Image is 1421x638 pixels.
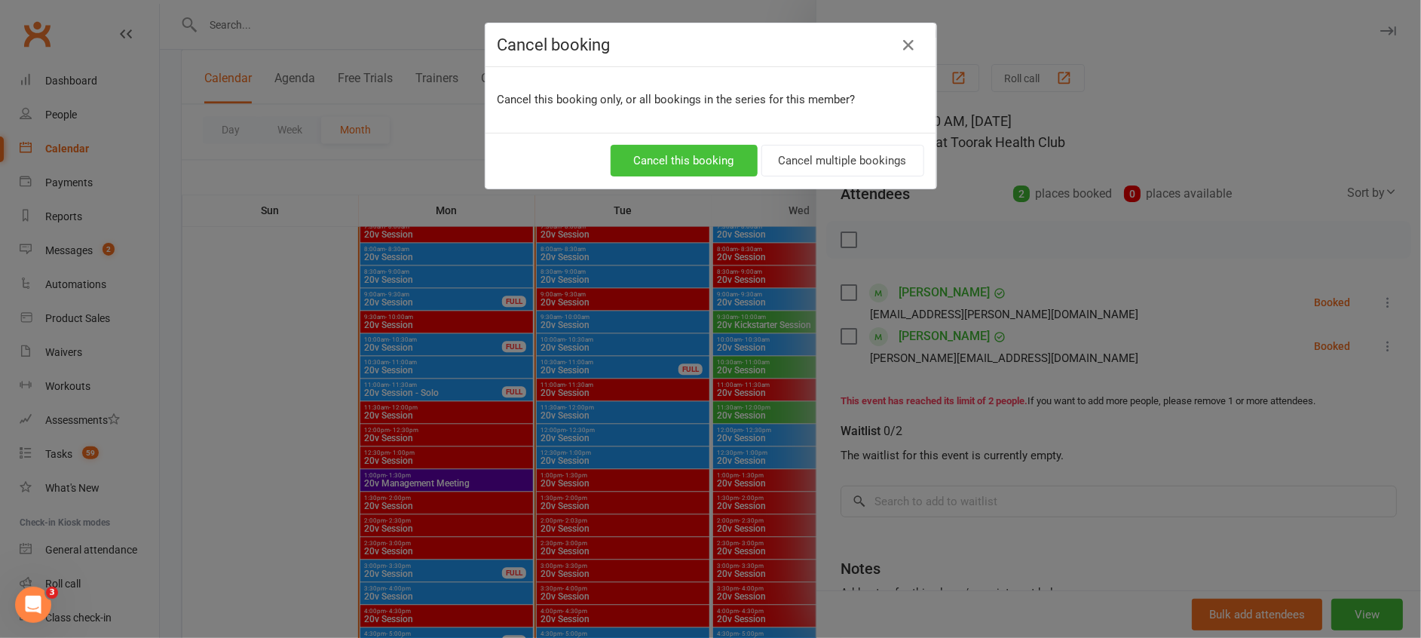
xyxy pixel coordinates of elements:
button: Cancel this booking [611,145,758,176]
button: Cancel multiple bookings [761,145,924,176]
span: 3 [46,587,58,599]
p: Cancel this booking only, or all bookings in the series for this member? [498,90,924,109]
button: Close [897,33,921,57]
iframe: Intercom live chat [15,587,51,623]
h4: Cancel booking [498,35,924,54]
